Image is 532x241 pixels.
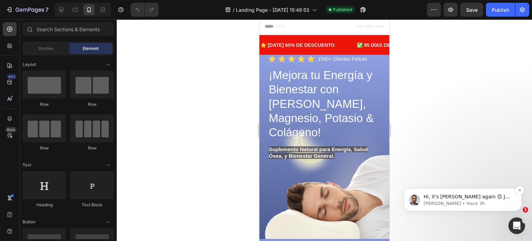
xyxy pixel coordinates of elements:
p: 1500+ Clientes Felices [59,37,108,42]
div: Beta [5,127,17,132]
iframe: Intercom notifications mensaje [393,145,532,222]
div: Publish [492,6,509,14]
div: Row [70,101,114,107]
button: Save [460,3,483,17]
span: Section [38,45,53,52]
button: 7 [3,3,52,17]
span: Published [333,7,352,13]
button: Dismiss notification [122,41,131,50]
span: Element [83,45,99,52]
h1: ¡Mejora tu Energía y Bienestar con [PERSON_NAME], Magnesio, Potasio & Colágeno! [9,48,121,121]
p: 7 [45,6,48,14]
p: Hi, it's [PERSON_NAME] again 😊 Just want to follow up since I have not received any response from... [30,49,119,56]
input: Search Sections & Elements [23,22,114,36]
div: Heading [23,202,66,208]
img: Profile image for Sinclair [16,50,27,61]
span: Button [23,219,35,225]
div: Row [23,101,66,107]
span: / [233,6,234,14]
span: Text [23,162,31,168]
span: Landing Page - [DATE] 15:48:53 [236,6,309,14]
span: Toggle open [103,216,114,227]
div: message notification from Sinclair, Hace 3h. Hi, it's Sinclair again 😊 Just want to follow up sin... [10,44,128,67]
div: Text Block [70,202,114,208]
strong: Suplemento Natural para Energía, Salud Ósea, y Bienestar General. [9,127,108,139]
span: Layout [23,61,36,68]
button: Publish [486,3,515,17]
div: Row [23,145,66,151]
div: Undo/Redo [131,3,159,17]
p: Message from Sinclair, sent Hace 3h [30,56,119,62]
iframe: Intercom live chat [508,217,525,234]
iframe: Design area [259,19,389,241]
span: 1 [523,207,528,213]
span: ✅ 95 DÍAS DE GARANTÍA [97,23,158,28]
span: Toggle open [103,160,114,171]
div: 450 [7,74,17,79]
span: Toggle open [103,59,114,70]
span: Save [466,7,478,13]
div: Row [70,145,114,151]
